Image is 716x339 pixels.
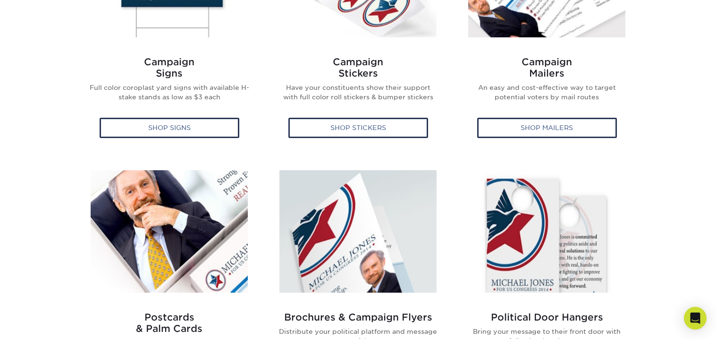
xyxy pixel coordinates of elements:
[90,312,249,334] h2: Postcards & Palm Cards
[279,170,437,293] img: Political Brochures & Flyers
[100,118,239,138] div: Shop Signs
[90,56,249,79] h2: Campaign Signs
[91,170,248,293] img: Political Postcards
[467,56,627,79] h2: Campaign Mailers
[278,83,438,110] p: Have your constituents show their support with full color roll stickers & bumper stickers
[467,83,627,110] p: An easy and cost-effective way to target potential voters by mail routes
[278,56,438,79] h2: Campaign Stickers
[477,118,617,138] div: Shop Mailers
[467,312,627,323] h2: Political Door Hangers
[468,170,625,293] img: Political Door Hangers
[684,307,707,330] div: Open Intercom Messenger
[90,83,249,110] p: Full color coroplast yard signs with available H-stake stands as low as $3 each
[278,312,438,323] h2: Brochures & Campaign Flyers
[288,118,428,138] div: Shop Stickers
